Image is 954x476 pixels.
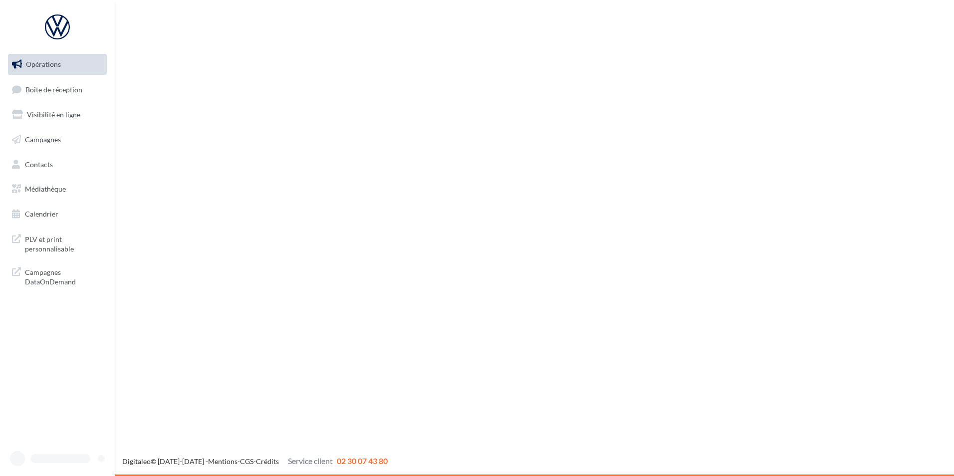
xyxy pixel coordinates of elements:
span: 02 30 07 43 80 [337,456,388,466]
a: Opérations [6,54,109,75]
span: Médiathèque [25,185,66,193]
span: Boîte de réception [25,85,82,93]
span: Service client [288,456,333,466]
a: CGS [240,457,253,466]
a: PLV et print personnalisable [6,229,109,258]
span: Campagnes DataOnDemand [25,265,103,287]
a: Médiathèque [6,179,109,200]
span: Opérations [26,60,61,68]
span: © [DATE]-[DATE] - - - [122,457,388,466]
a: Visibilité en ligne [6,104,109,125]
a: Boîte de réception [6,79,109,100]
a: Campagnes DataOnDemand [6,261,109,291]
a: Campagnes [6,129,109,150]
span: Visibilité en ligne [27,110,80,119]
a: Digitaleo [122,457,151,466]
a: Calendrier [6,204,109,225]
span: Calendrier [25,210,58,218]
a: Crédits [256,457,279,466]
a: Mentions [208,457,238,466]
span: Contacts [25,160,53,168]
a: Contacts [6,154,109,175]
span: PLV et print personnalisable [25,233,103,254]
span: Campagnes [25,135,61,144]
